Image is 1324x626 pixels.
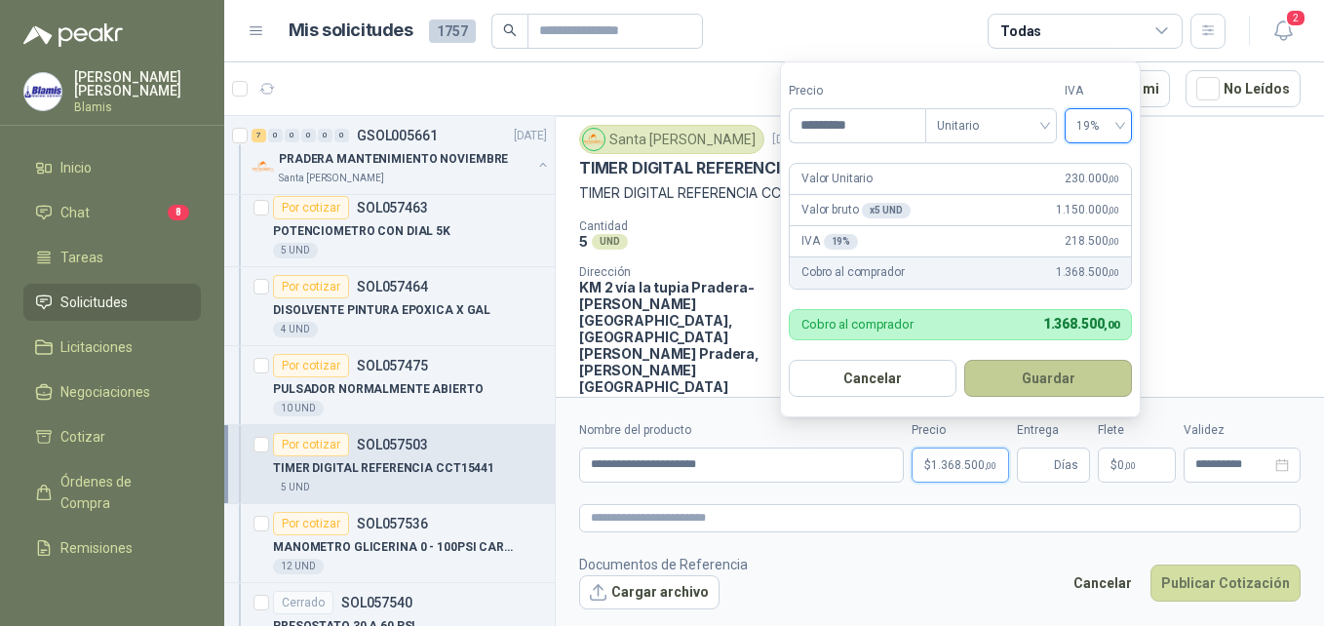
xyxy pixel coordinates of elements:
[60,336,133,358] span: Licitaciones
[285,129,299,142] div: 0
[273,196,349,219] div: Por cotizar
[273,591,333,614] div: Cerrado
[357,201,428,215] p: SOL057463
[583,129,604,150] img: Company Logo
[1108,174,1119,184] span: ,00
[429,20,476,43] span: 1757
[273,512,349,535] div: Por cotizar
[301,129,316,142] div: 0
[252,155,275,178] img: Company Logo
[1186,70,1301,107] button: No Leídos
[273,459,494,478] p: TIMER DIGITAL REFERENCIA CCT15441
[1110,459,1117,471] span: $
[60,381,150,403] span: Negociaciones
[579,182,1301,204] p: TIMER DIGITAL REFERENCIA CCT15441 - (54 PROGRAMACIONES)
[23,373,201,411] a: Negociaciones
[912,421,1009,440] label: Precio
[341,596,412,609] p: SOL057540
[579,158,869,178] p: TIMER DIGITAL REFERENCIA CCT15441
[23,529,201,567] a: Remisiones
[1108,205,1119,215] span: ,00
[74,70,201,98] p: [PERSON_NAME] [PERSON_NAME]
[273,559,324,574] div: 12 UND
[579,554,748,575] p: Documentos de Referencia
[23,463,201,522] a: Órdenes de Compra
[273,222,450,241] p: POTENCIOMETRO CON DIAL 5K
[273,243,318,258] div: 5 UND
[60,426,105,448] span: Cotizar
[801,318,914,331] p: Cobro al comprador
[252,124,551,186] a: 7 0 0 0 0 0 GSOL005661[DATE] Company LogoPRADERA MANTENIMIENTO NOVIEMBRESanta [PERSON_NAME]
[1076,111,1120,140] span: 19%
[279,150,508,169] p: PRADERA MANTENIMIENTO NOVIEMBRE
[24,73,61,110] img: Company Logo
[23,284,201,321] a: Solicitudes
[579,265,791,279] p: Dirección
[514,127,547,145] p: [DATE]
[1108,267,1119,278] span: ,00
[912,448,1009,483] p: $1.368.500,00
[334,129,349,142] div: 0
[224,346,555,425] a: Por cotizarSOL057475PULSADOR NORMALMENTE ABIERTO10 UND
[252,129,266,142] div: 7
[224,504,555,583] a: Por cotizarSOL057536MANOMETRO GLICERINA 0 - 100PSI CARATULA12 UND
[273,275,349,298] div: Por cotizar
[1065,170,1119,188] span: 230.000
[801,170,873,188] p: Valor Unitario
[1065,82,1132,100] label: IVA
[1266,14,1301,49] button: 2
[60,537,133,559] span: Remisiones
[1104,319,1119,332] span: ,00
[579,279,791,395] p: KM 2 vía la tupia Pradera-[PERSON_NAME][GEOGRAPHIC_DATA], [GEOGRAPHIC_DATA][PERSON_NAME] Pradera ...
[23,149,201,186] a: Inicio
[985,460,996,471] span: ,00
[60,292,128,313] span: Solicitudes
[789,360,956,397] button: Cancelar
[801,232,858,251] p: IVA
[1065,232,1119,251] span: 218.500
[273,354,349,377] div: Por cotizar
[862,203,910,218] div: x 5 UND
[273,301,490,320] p: DISOLVENTE PINTURA EPOXICA X GAL
[273,433,349,456] div: Por cotizar
[224,188,555,267] a: Por cotizarSOL057463POTENCIOMETRO CON DIAL 5K5 UND
[273,480,318,495] div: 5 UND
[1054,449,1078,482] span: Días
[503,23,517,37] span: search
[1017,421,1090,440] label: Entrega
[824,234,859,250] div: 19 %
[289,17,413,45] h1: Mis solicitudes
[1108,236,1119,247] span: ,00
[357,129,438,142] p: GSOL005661
[224,425,555,504] a: Por cotizarSOL057503TIMER DIGITAL REFERENCIA CCT154415 UND
[579,125,764,154] div: Santa [PERSON_NAME]
[279,171,384,186] p: Santa [PERSON_NAME]
[273,401,324,416] div: 10 UND
[268,129,283,142] div: 0
[273,380,484,399] p: PULSADOR NORMALMENTE ABIERTO
[801,201,911,219] p: Valor bruto
[1063,565,1143,602] button: Cancelar
[1285,9,1306,27] span: 2
[1124,460,1136,471] span: ,00
[801,263,904,282] p: Cobro al comprador
[60,471,182,514] span: Órdenes de Compra
[23,23,123,47] img: Logo peakr
[1150,565,1301,602] button: Publicar Cotización
[60,202,90,223] span: Chat
[23,329,201,366] a: Licitaciones
[318,129,332,142] div: 0
[23,574,201,611] a: Configuración
[1043,316,1119,332] span: 1.368.500
[1184,421,1301,440] label: Validez
[1098,448,1176,483] p: $ 0,00
[579,421,904,440] label: Nombre del producto
[931,459,996,471] span: 1.368.500
[74,101,201,113] p: Blamis
[357,438,428,451] p: SOL057503
[772,131,811,149] p: [DATE]
[579,575,720,610] button: Cargar archivo
[789,82,925,100] label: Precio
[23,418,201,455] a: Cotizar
[1056,263,1119,282] span: 1.368.500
